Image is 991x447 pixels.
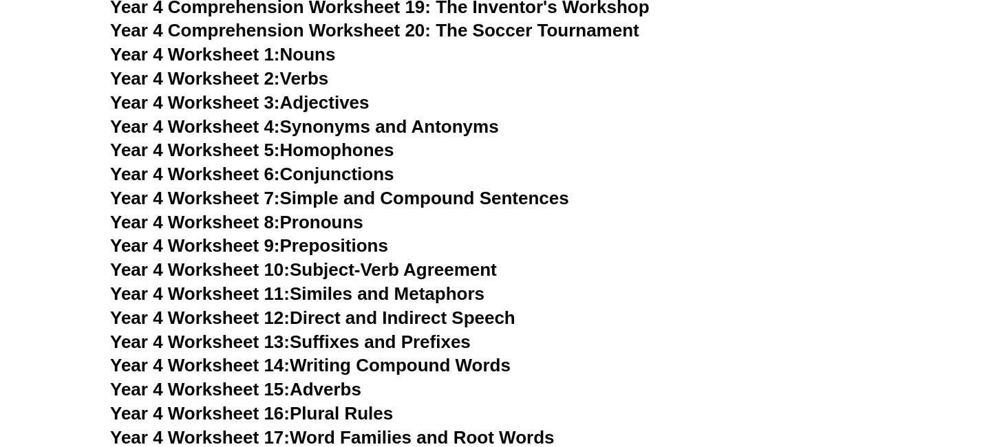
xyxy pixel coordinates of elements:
[110,235,280,256] span: Year 4 Worksheet 9:
[110,140,394,160] a: Year 4 Worksheet 5:Homophones
[110,164,280,184] span: Year 4 Worksheet 6:
[110,379,361,400] a: Year 4 Worksheet 15:Adverbs
[110,188,569,208] a: Year 4 Worksheet 7:Simple and Compound Sentences
[110,92,370,113] a: Year 4 Worksheet 3:Adjectives
[110,403,393,424] a: Year 4 Worksheet 16:Plural Rules
[110,92,280,113] span: Year 4 Worksheet 3:
[110,44,335,65] a: Year 4 Worksheet 1:Nouns
[110,44,280,65] span: Year 4 Worksheet 1:
[110,235,388,256] a: Year 4 Worksheet 9:Prepositions
[110,355,511,375] a: Year 4 Worksheet 14:Writing Compound Words
[110,140,280,160] span: Year 4 Worksheet 5:
[110,164,394,184] a: Year 4 Worksheet 6:Conjunctions
[110,283,484,304] a: Year 4 Worksheet 11:Similes and Metaphors
[755,292,991,447] iframe: Chat Widget
[110,259,290,280] span: Year 4 Worksheet 10:
[110,212,363,232] a: Year 4 Worksheet 8:Pronouns
[110,259,497,280] a: Year 4 Worksheet 10:Subject-Verb Agreement
[110,283,290,304] span: Year 4 Worksheet 11:
[110,307,515,328] a: Year 4 Worksheet 12:Direct and Indirect Speech
[110,307,290,328] span: Year 4 Worksheet 12:
[110,116,499,137] a: Year 4 Worksheet 4:Synonyms and Antonyms
[110,188,280,208] span: Year 4 Worksheet 7:
[110,331,471,352] a: Year 4 Worksheet 13:Suffixes and Prefixes
[110,68,328,89] a: Year 4 Worksheet 2:Verbs
[110,355,290,375] span: Year 4 Worksheet 14:
[110,331,290,352] span: Year 4 Worksheet 13:
[110,379,290,400] span: Year 4 Worksheet 15:
[110,20,639,41] a: Year 4 Comprehension Worksheet 20: The Soccer Tournament
[110,212,280,232] span: Year 4 Worksheet 8:
[110,403,290,424] span: Year 4 Worksheet 16:
[110,68,280,89] span: Year 4 Worksheet 2:
[110,116,280,137] span: Year 4 Worksheet 4:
